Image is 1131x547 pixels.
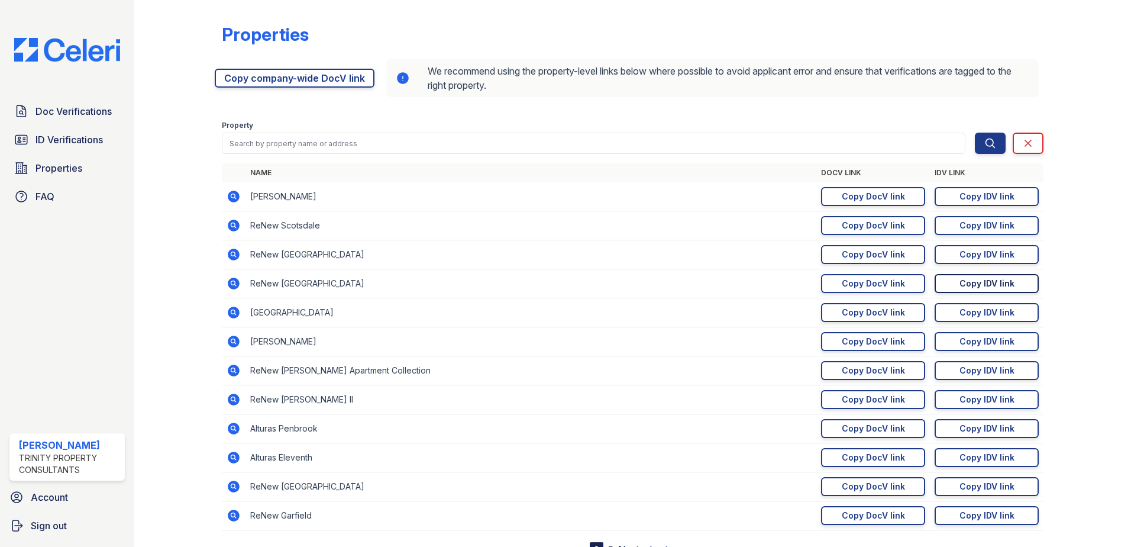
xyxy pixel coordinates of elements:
[935,187,1039,206] a: Copy IDV link
[959,365,1014,377] div: Copy IDV link
[821,419,925,438] a: Copy DocV link
[959,278,1014,289] div: Copy IDV link
[821,187,925,206] a: Copy DocV link
[821,477,925,496] a: Copy DocV link
[245,356,816,385] td: ReNew [PERSON_NAME] Apartment Collection
[821,332,925,351] a: Copy DocV link
[935,274,1039,293] a: Copy IDV link
[821,274,925,293] a: Copy DocV link
[245,327,816,356] td: [PERSON_NAME]
[821,506,925,525] a: Copy DocV link
[935,506,1039,525] a: Copy IDV link
[959,220,1014,231] div: Copy IDV link
[386,59,1039,97] div: We recommend using the property-level links below where possible to avoid applicant error and ens...
[245,472,816,501] td: ReNew [GEOGRAPHIC_DATA]
[222,24,309,45] div: Properties
[935,477,1039,496] a: Copy IDV link
[959,191,1014,202] div: Copy IDV link
[842,394,905,406] div: Copy DocV link
[959,394,1014,406] div: Copy IDV link
[842,365,905,377] div: Copy DocV link
[821,245,925,264] a: Copy DocV link
[816,163,930,182] th: DocV Link
[935,390,1039,409] a: Copy IDV link
[19,452,120,476] div: Trinity Property Consultants
[245,240,816,269] td: ReNew [GEOGRAPHIC_DATA]
[935,419,1039,438] a: Copy IDV link
[9,156,125,180] a: Properties
[842,336,905,347] div: Copy DocV link
[245,443,816,472] td: Alturas Eleventh
[31,490,68,504] span: Account
[959,307,1014,318] div: Copy IDV link
[245,211,816,240] td: ReNew Scotsdale
[935,448,1039,467] a: Copy IDV link
[35,161,82,175] span: Properties
[935,245,1039,264] a: Copy IDV link
[935,361,1039,380] a: Copy IDV link
[35,133,103,147] span: ID Verifications
[842,423,905,435] div: Copy DocV link
[959,423,1014,435] div: Copy IDV link
[959,510,1014,522] div: Copy IDV link
[842,191,905,202] div: Copy DocV link
[821,216,925,235] a: Copy DocV link
[842,278,905,289] div: Copy DocV link
[31,519,67,533] span: Sign out
[9,185,125,208] a: FAQ
[245,298,816,327] td: [GEOGRAPHIC_DATA]
[842,510,905,522] div: Copy DocV link
[222,121,253,130] label: Property
[935,216,1039,235] a: Copy IDV link
[35,104,112,118] span: Doc Verifications
[9,99,125,123] a: Doc Verifications
[842,249,905,260] div: Copy DocV link
[821,448,925,467] a: Copy DocV link
[959,249,1014,260] div: Copy IDV link
[959,336,1014,347] div: Copy IDV link
[821,303,925,322] a: Copy DocV link
[935,332,1039,351] a: Copy IDV link
[245,414,816,443] td: Alturas Penbrook
[935,303,1039,322] a: Copy IDV link
[842,220,905,231] div: Copy DocV link
[842,452,905,464] div: Copy DocV link
[9,128,125,152] a: ID Verifications
[842,481,905,493] div: Copy DocV link
[245,385,816,414] td: ReNew [PERSON_NAME] II
[842,307,905,318] div: Copy DocV link
[19,438,120,452] div: [PERSON_NAME]
[959,452,1014,464] div: Copy IDV link
[245,269,816,298] td: ReNew [GEOGRAPHIC_DATA]
[5,38,130,62] img: CE_Logo_Blue-a8612792a0a2168367f1c8372b55b34899dd931a85d93a1a3d3e32e68fde9ad4.png
[245,182,816,211] td: [PERSON_NAME]
[5,514,130,538] a: Sign out
[245,163,816,182] th: Name
[5,485,130,509] a: Account
[930,163,1043,182] th: IDV Link
[215,69,374,88] a: Copy company-wide DocV link
[821,390,925,409] a: Copy DocV link
[35,189,54,204] span: FAQ
[959,481,1014,493] div: Copy IDV link
[245,501,816,530] td: ReNew Garfield
[821,361,925,380] a: Copy DocV link
[222,133,965,154] input: Search by property name or address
